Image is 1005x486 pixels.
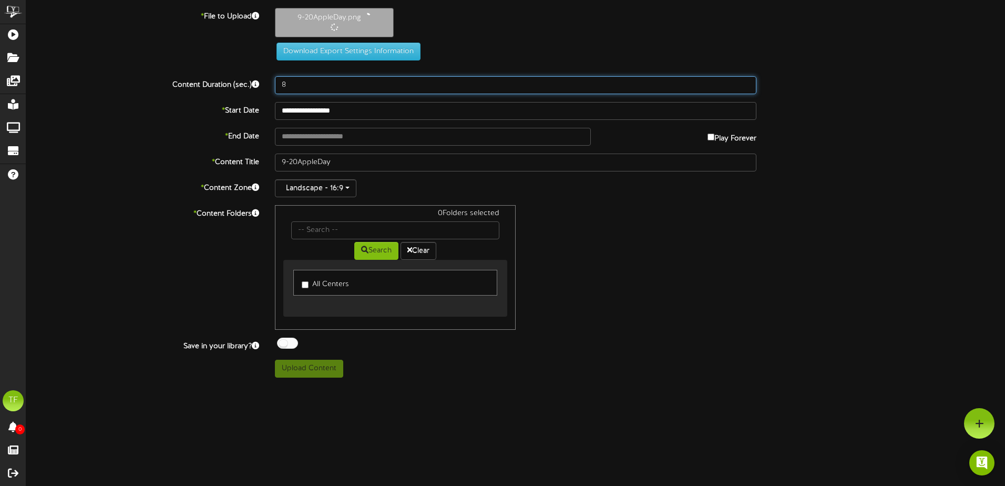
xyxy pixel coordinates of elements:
button: Search [354,242,398,260]
label: Content Title [18,154,267,168]
button: Clear [401,242,436,260]
div: 0 Folders selected [283,208,507,221]
input: All Centers [302,281,309,288]
a: Download Export Settings Information [271,47,421,55]
label: Save in your library? [18,338,267,352]
button: Upload Content [275,360,343,378]
div: Open Intercom Messenger [969,450,994,475]
input: -- Search -- [291,221,499,239]
div: TF [3,390,24,411]
label: All Centers [302,276,349,290]
label: Content Zone [18,179,267,194]
label: End Date [18,128,267,142]
label: Start Date [18,102,267,116]
input: Play Forever [707,134,714,140]
button: Download Export Settings Information [276,43,421,60]
label: File to Upload [18,8,267,22]
label: Play Forever [707,128,756,144]
span: 0 [15,424,25,434]
button: Landscape - 16:9 [275,179,356,197]
label: Content Duration (sec.) [18,76,267,90]
input: Title of this Content [275,154,756,171]
label: Content Folders [18,205,267,219]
